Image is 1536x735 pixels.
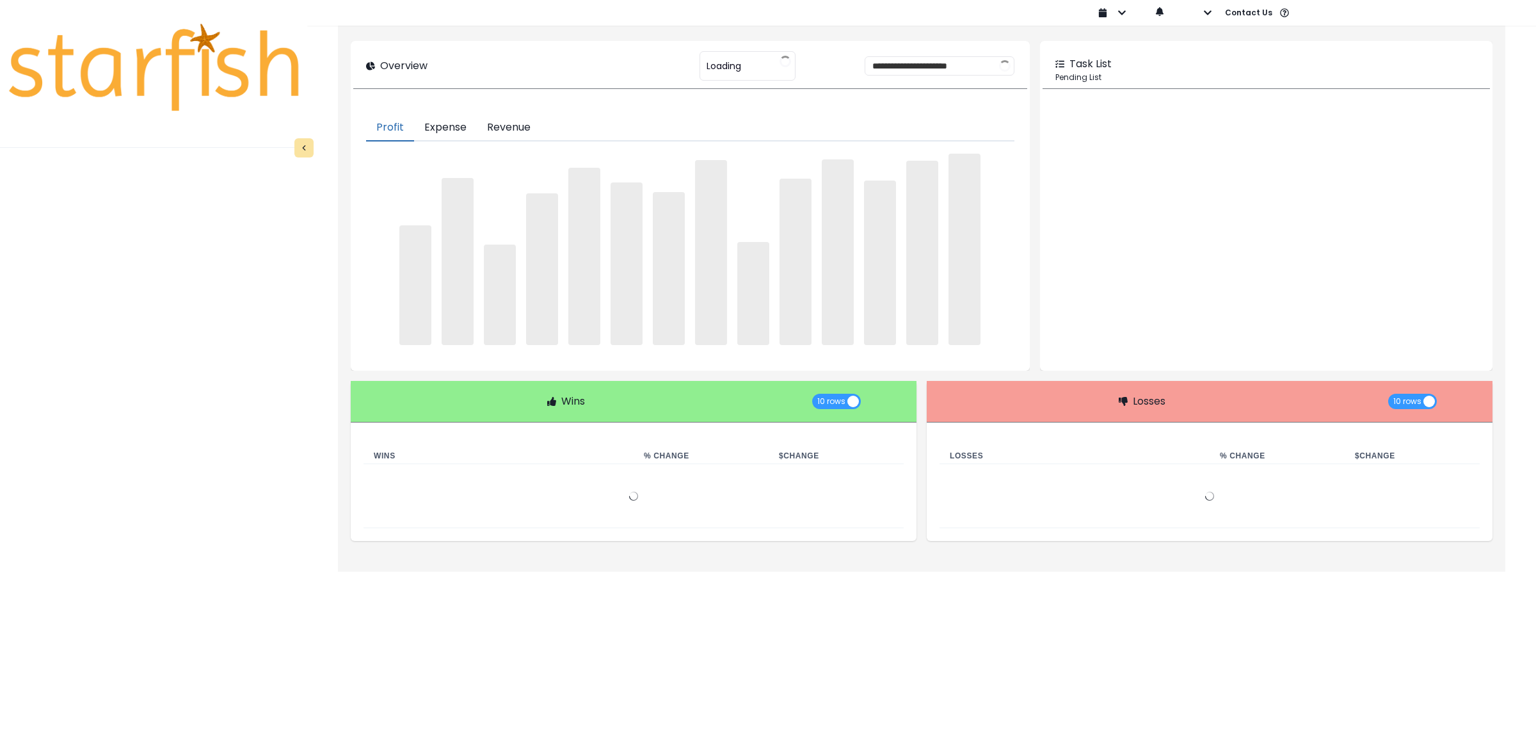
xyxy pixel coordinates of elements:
th: % Change [1210,448,1345,464]
span: 10 rows [1393,394,1421,409]
span: ‌ [568,168,600,345]
p: Task List [1069,56,1112,72]
span: ‌ [484,245,516,345]
span: ‌ [906,161,938,345]
p: Wins [561,394,585,409]
th: Losses [940,448,1210,464]
span: ‌ [822,159,854,345]
span: ‌ [399,225,431,345]
th: $ Change [1345,448,1480,464]
span: ‌ [526,193,558,345]
span: ‌ [611,182,643,345]
th: $ Change [769,448,904,464]
th: % Change [634,448,769,464]
button: Profit [366,115,414,141]
p: Overview [380,58,428,74]
p: Losses [1133,394,1165,409]
button: Revenue [477,115,541,141]
span: ‌ [442,178,474,345]
span: 10 rows [817,394,845,409]
button: Expense [414,115,477,141]
span: ‌ [737,242,769,345]
span: ‌ [780,179,812,345]
p: Pending List [1055,72,1477,83]
span: ‌ [653,192,685,345]
span: ‌ [864,181,896,345]
span: Loading [707,52,741,79]
span: ‌ [695,160,727,345]
th: Wins [364,448,634,464]
span: ‌ [948,154,980,345]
